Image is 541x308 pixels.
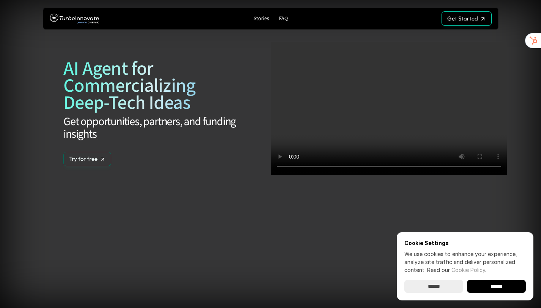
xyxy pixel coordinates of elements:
[254,16,269,22] p: Stories
[442,11,492,26] a: Get Started
[50,12,99,26] img: TurboInnovate Logo
[279,16,288,22] p: FAQ
[276,14,291,24] a: FAQ
[451,267,485,273] a: Cookie Policy
[447,15,478,22] p: Get Started
[404,240,526,246] p: Cookie Settings
[404,250,526,274] p: We use cookies to enhance your experience, analyze site traffic and deliver personalized content.
[251,14,272,24] a: Stories
[427,267,486,273] span: Read our .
